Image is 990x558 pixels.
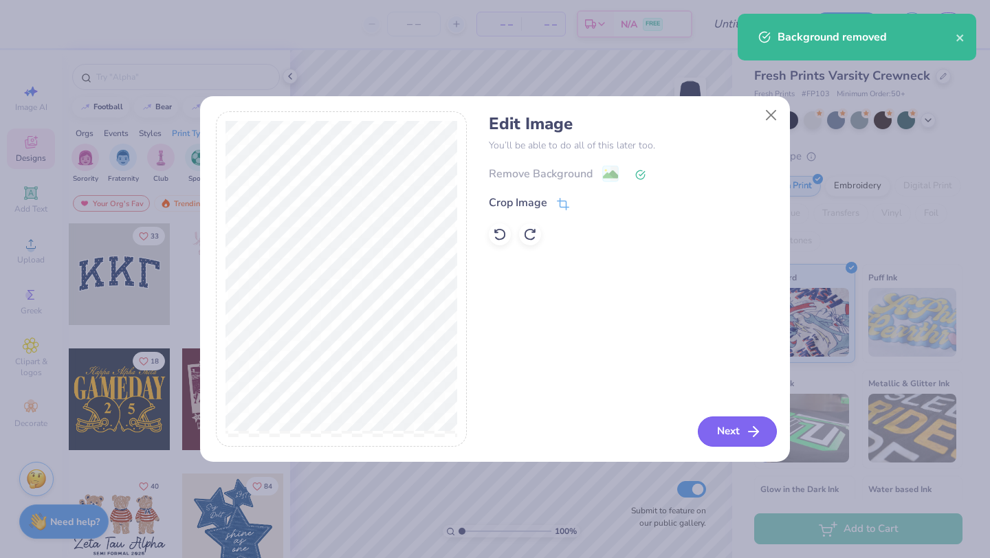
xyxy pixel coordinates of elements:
button: Next [698,416,777,447]
button: close [956,29,965,45]
h4: Edit Image [489,114,774,134]
div: Background removed [778,29,956,45]
button: Close [758,102,784,128]
p: You’ll be able to do all of this later too. [489,138,774,153]
div: Crop Image [489,194,547,211]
